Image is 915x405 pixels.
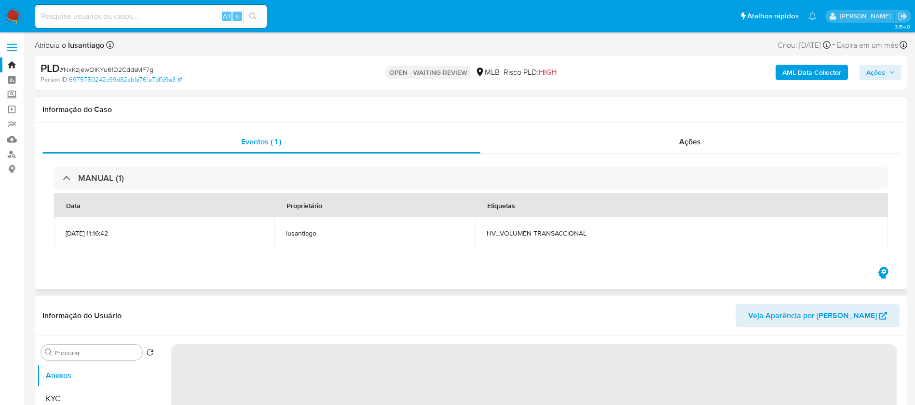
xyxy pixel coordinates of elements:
div: Proprietário [275,194,334,217]
input: Pesquise usuários ou casos... [35,10,267,23]
span: # NxKzjewOIKYu61D2CddsMF7g [60,65,153,74]
div: Criou: [DATE] [778,39,831,52]
h1: Informação do Usuário [42,311,122,321]
b: Person ID [41,75,67,84]
button: Veja Aparência por [PERSON_NAME] [736,304,900,327]
b: AML Data Collector [782,65,841,80]
div: MLB [475,67,500,78]
span: [DATE] 11:16:42 [66,229,263,237]
button: AML Data Collector [776,65,848,80]
div: Etiquetas [476,194,527,217]
button: search-icon [243,10,263,23]
a: Notificações [808,12,817,20]
span: HV_VOLUMEN TRANSACCIONAL [487,229,876,237]
b: lusantiago [66,40,104,51]
button: Anexos [37,364,158,387]
span: Atalhos rápidos [747,11,799,21]
p: weverton.gomes@mercadopago.com.br [840,12,894,21]
span: Veja Aparência por [PERSON_NAME] [748,304,877,327]
div: MANUAL (1) [54,167,888,189]
span: Eventos ( 1 ) [241,136,281,147]
span: HIGH [539,67,557,78]
h3: MANUAL (1) [78,173,124,183]
a: Sair [898,11,908,21]
a: 6975750242c99d82ab1a761a7dffd9a3 [69,75,182,84]
span: Alt [223,12,231,21]
span: Ações [679,136,701,147]
span: Ações [866,65,885,80]
h1: Informação do Caso [42,105,900,114]
span: s [236,12,239,21]
p: OPEN - WAITING REVIEW [385,66,471,79]
span: lusantiago [286,229,464,237]
span: Atribuiu o [35,40,104,51]
span: Risco PLD: [504,67,557,78]
span: - [833,39,835,52]
button: Ações [860,65,901,80]
input: Procurar [55,349,138,357]
button: Procurar [45,349,53,356]
span: Expira em um mês [837,40,898,51]
button: Retornar ao pedido padrão [146,349,154,359]
div: Data [55,194,92,217]
b: PLD [41,60,60,76]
